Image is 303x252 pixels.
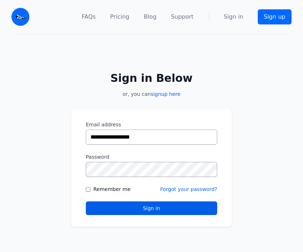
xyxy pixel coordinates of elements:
[171,13,194,21] a: Support
[11,8,29,26] img: Email Monster
[81,13,95,21] a: FAQs
[93,186,131,193] label: Remember me
[160,186,217,192] a: Forgot your password?
[258,9,292,24] a: Sign up
[86,201,217,215] button: Sign in
[86,121,217,128] label: Email address
[86,153,217,160] label: Password
[224,13,243,21] a: Sign in
[151,91,181,97] a: signup here
[71,72,232,85] h2: Sign in Below
[71,90,232,98] p: or, you can
[110,13,130,21] a: Pricing
[144,13,157,21] a: Blog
